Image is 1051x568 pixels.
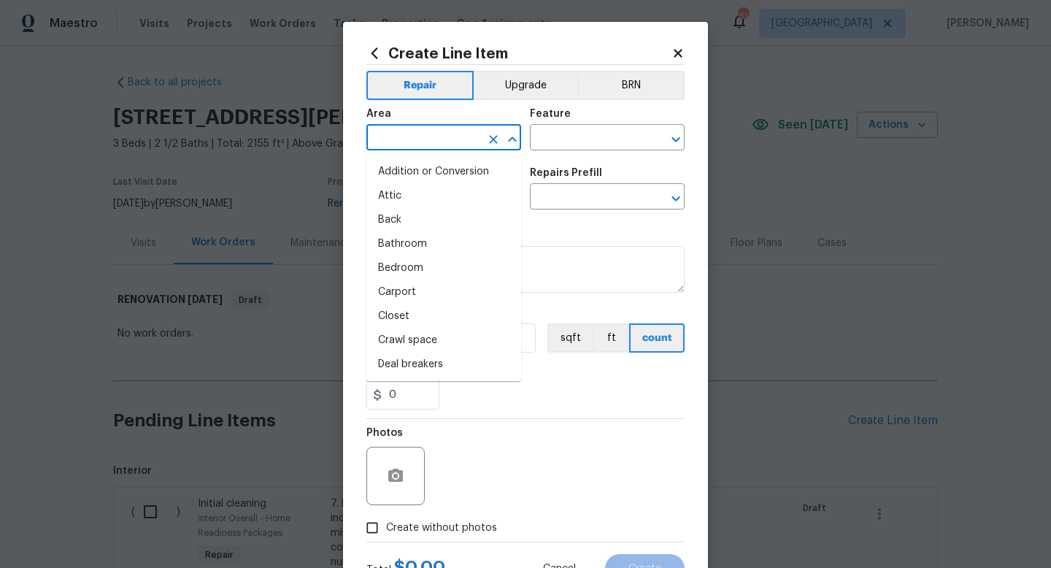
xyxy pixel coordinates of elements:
[666,129,686,150] button: Open
[366,160,521,184] li: Addition or Conversion
[386,521,497,536] span: Create without photos
[366,377,521,401] li: Deck / Balcony
[474,71,578,100] button: Upgrade
[366,184,521,208] li: Attic
[366,208,521,232] li: Back
[366,353,521,377] li: Deal breakers
[366,304,521,329] li: Closet
[530,168,602,178] h5: Repairs Prefill
[547,323,593,353] button: sqft
[577,71,685,100] button: BRN
[530,109,571,119] h5: Feature
[366,329,521,353] li: Crawl space
[483,129,504,150] button: Clear
[366,428,403,438] h5: Photos
[366,109,391,119] h5: Area
[593,323,629,353] button: ft
[502,129,523,150] button: Close
[366,280,521,304] li: Carport
[666,188,686,209] button: Open
[366,71,474,100] button: Repair
[629,323,685,353] button: count
[366,45,671,61] h2: Create Line Item
[366,232,521,256] li: Bathroom
[366,256,521,280] li: Bedroom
